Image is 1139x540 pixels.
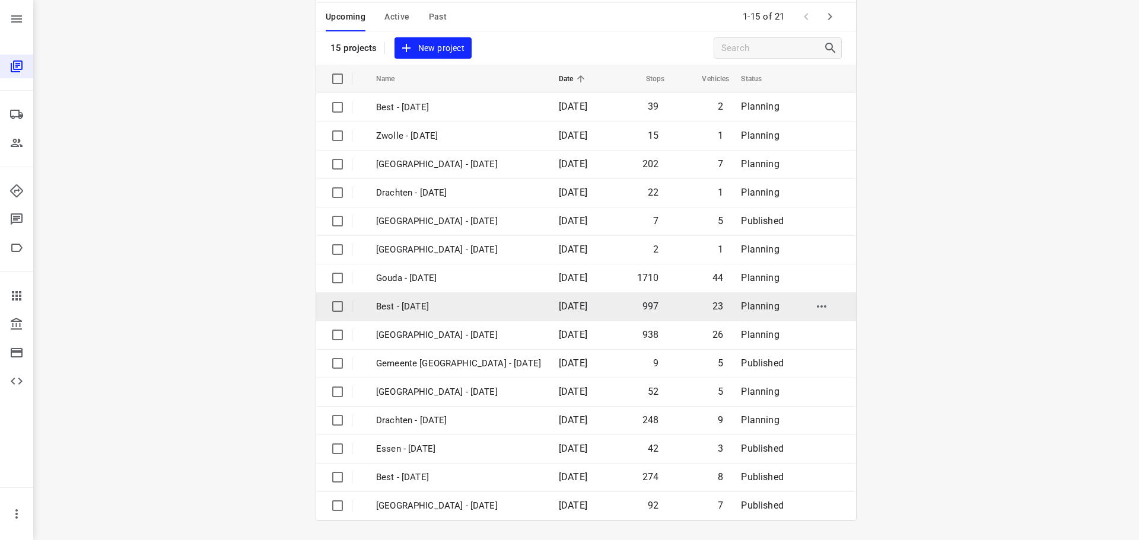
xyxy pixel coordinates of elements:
[718,443,723,454] span: 3
[741,130,779,141] span: Planning
[741,244,779,255] span: Planning
[376,129,541,143] p: Zwolle - [DATE]
[653,215,658,226] span: 7
[712,272,723,283] span: 44
[648,386,658,397] span: 52
[376,72,411,86] span: Name
[642,301,659,312] span: 997
[741,101,779,112] span: Planning
[653,244,658,255] span: 2
[718,215,723,226] span: 5
[376,186,541,200] p: Drachten - [DATE]
[741,72,777,86] span: Status
[741,386,779,397] span: Planning
[642,414,659,426] span: 248
[718,244,723,255] span: 1
[559,130,587,141] span: [DATE]
[738,4,790,30] span: 1-15 of 21
[718,158,723,170] span: 7
[648,500,658,511] span: 92
[642,158,659,170] span: 202
[741,357,784,369] span: Published
[429,9,447,24] span: Past
[559,272,587,283] span: [DATE]
[718,130,723,141] span: 1
[721,39,823,57] input: Search projects
[376,357,541,370] p: Gemeente [GEOGRAPHIC_DATA] - [DATE]
[376,385,541,399] p: [GEOGRAPHIC_DATA] - [DATE]
[376,328,541,342] p: [GEOGRAPHIC_DATA] - [DATE]
[559,244,587,255] span: [DATE]
[648,130,658,141] span: 15
[559,357,587,369] span: [DATE]
[741,272,779,283] span: Planning
[686,72,729,86] span: Vehicles
[376,243,541,257] p: [GEOGRAPHIC_DATA] - [DATE]
[376,215,541,228] p: [GEOGRAPHIC_DATA] - [DATE]
[559,443,587,454] span: [DATE]
[818,5,842,28] span: Next Page
[648,101,658,112] span: 39
[559,101,587,112] span: [DATE]
[741,414,779,426] span: Planning
[637,272,659,283] span: 1710
[741,329,779,340] span: Planning
[559,215,587,226] span: [DATE]
[394,37,472,59] button: New project
[642,471,659,483] span: 274
[376,442,541,456] p: Essen - [DATE]
[741,215,784,226] span: Published
[741,187,779,198] span: Planning
[712,329,723,340] span: 26
[741,500,784,511] span: Published
[376,471,541,484] p: Best - Tuesday
[559,329,587,340] span: [DATE]
[402,41,464,56] span: New project
[648,443,658,454] span: 42
[559,414,587,426] span: [DATE]
[330,43,377,53] p: 15 projects
[794,5,818,28] span: Previous Page
[631,72,665,86] span: Stops
[559,158,587,170] span: [DATE]
[559,471,587,483] span: [DATE]
[559,500,587,511] span: [DATE]
[642,329,659,340] span: 938
[653,357,658,369] span: 9
[376,499,541,513] p: Gemeente Rotterdam - Tuesday
[376,271,541,285] p: Gouda - [DATE]
[718,357,723,369] span: 5
[376,300,541,314] p: Best - [DATE]
[741,471,784,483] span: Published
[384,9,409,24] span: Active
[559,72,589,86] span: Date
[741,301,779,312] span: Planning
[718,101,723,112] span: 2
[823,41,841,55] div: Search
[741,158,779,170] span: Planning
[559,301,587,312] span: [DATE]
[559,386,587,397] span: [DATE]
[718,414,723,426] span: 9
[376,414,541,427] p: Drachten - [DATE]
[718,471,723,483] span: 8
[376,158,541,171] p: [GEOGRAPHIC_DATA] - [DATE]
[376,101,541,114] p: Best - [DATE]
[741,443,784,454] span: Published
[718,386,723,397] span: 5
[712,301,723,312] span: 23
[559,187,587,198] span: [DATE]
[718,187,723,198] span: 1
[718,500,723,511] span: 7
[326,9,365,24] span: Upcoming
[648,187,658,198] span: 22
